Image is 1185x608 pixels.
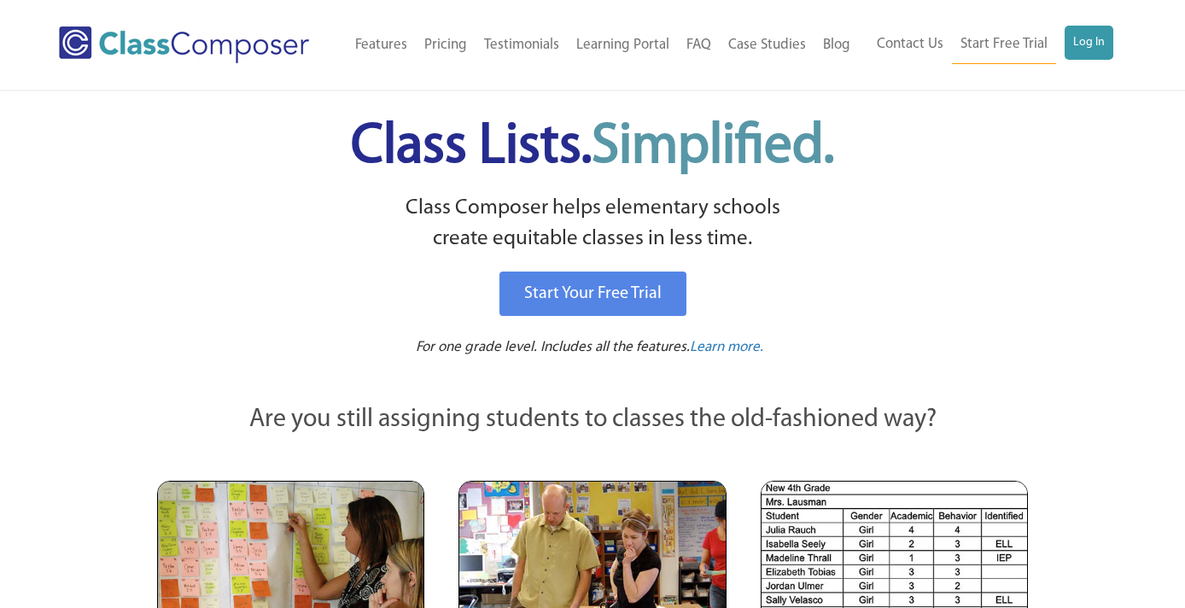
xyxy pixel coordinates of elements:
p: Are you still assigning students to classes the old-fashioned way? [157,401,1028,439]
span: Start Your Free Trial [524,285,662,302]
a: FAQ [678,26,720,64]
a: Blog [814,26,859,64]
a: Log In [1065,26,1113,60]
nav: Header Menu [859,26,1112,64]
a: Start Free Trial [952,26,1056,64]
a: Testimonials [476,26,568,64]
span: Learn more. [690,340,763,354]
span: Class Lists. [351,120,834,175]
p: Class Composer helps elementary schools create equitable classes in less time. [155,193,1030,255]
a: Features [347,26,416,64]
a: Contact Us [868,26,952,63]
a: Learning Portal [568,26,678,64]
a: Start Your Free Trial [499,272,686,316]
span: Simplified. [592,120,834,175]
a: Pricing [416,26,476,64]
a: Learn more. [690,337,763,359]
a: Case Studies [720,26,814,64]
img: Class Composer [59,26,309,63]
nav: Header Menu [339,26,860,64]
span: For one grade level. Includes all the features. [416,340,690,354]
